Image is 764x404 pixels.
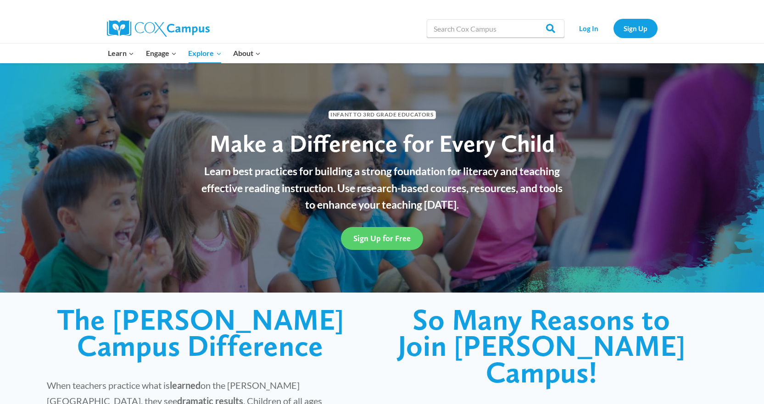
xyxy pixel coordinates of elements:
span: Infant to 3rd Grade Educators [329,111,436,119]
p: Learn best practices for building a strong foundation for literacy and teaching effective reading... [196,163,568,213]
span: Explore [188,47,221,59]
a: Sign Up [613,19,658,38]
a: Sign Up for Free [341,227,423,249]
span: So Many Reasons to Join [PERSON_NAME] Campus! [398,302,686,390]
span: Make a Difference for Every Child [210,129,555,158]
nav: Secondary Navigation [569,19,658,38]
span: The [PERSON_NAME] Campus Difference [57,302,344,364]
input: Search Cox Campus [427,19,564,38]
span: Engage [146,47,177,59]
img: Cox Campus [107,20,210,37]
span: Learn [108,47,134,59]
span: Sign Up for Free [353,233,411,243]
span: About [233,47,261,59]
strong: learned [170,380,201,391]
nav: Primary Navigation [102,44,267,63]
a: Log In [569,19,609,38]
